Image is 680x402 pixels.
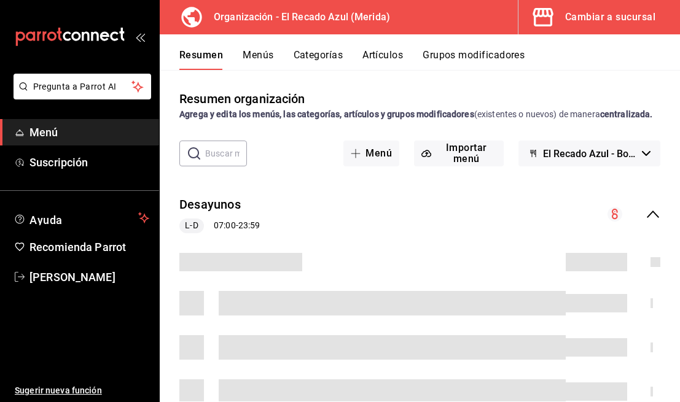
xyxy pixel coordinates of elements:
span: Pregunta a Parrot AI [33,80,132,93]
div: navigation tabs [179,49,680,70]
button: Importar menú [414,141,504,166]
span: Menú [29,124,149,141]
button: Menús [243,49,273,70]
button: Categorías [294,49,343,70]
strong: Agrega y edita los menús, las categorías, artículos y grupos modificadores [179,109,474,119]
button: open_drawer_menu [135,32,145,42]
a: Pregunta a Parrot AI [9,89,151,102]
span: El Recado Azul - Borrador [543,148,637,160]
button: Desayunos [179,196,241,214]
span: Ayuda [29,211,133,225]
span: Recomienda Parrot [29,239,149,255]
button: El Recado Azul - Borrador [518,141,660,166]
button: Menú [343,141,399,166]
span: L-D [180,219,203,232]
div: collapse-menu-row [160,186,680,243]
h3: Organización - El Recado Azul (Merida) [204,10,390,25]
button: Resumen [179,49,223,70]
span: [PERSON_NAME] [29,269,149,285]
div: (existentes o nuevos) de manera [179,108,660,121]
strong: centralizada. [600,109,653,119]
button: Pregunta a Parrot AI [14,74,151,99]
div: Cambiar a sucursal [565,9,655,26]
button: Artículos [362,49,403,70]
button: Grupos modificadores [423,49,525,70]
input: Buscar menú [205,141,247,166]
div: 07:00 - 23:59 [179,218,260,233]
span: Sugerir nueva función [15,384,149,397]
div: Resumen organización [179,90,305,108]
span: Suscripción [29,154,149,171]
